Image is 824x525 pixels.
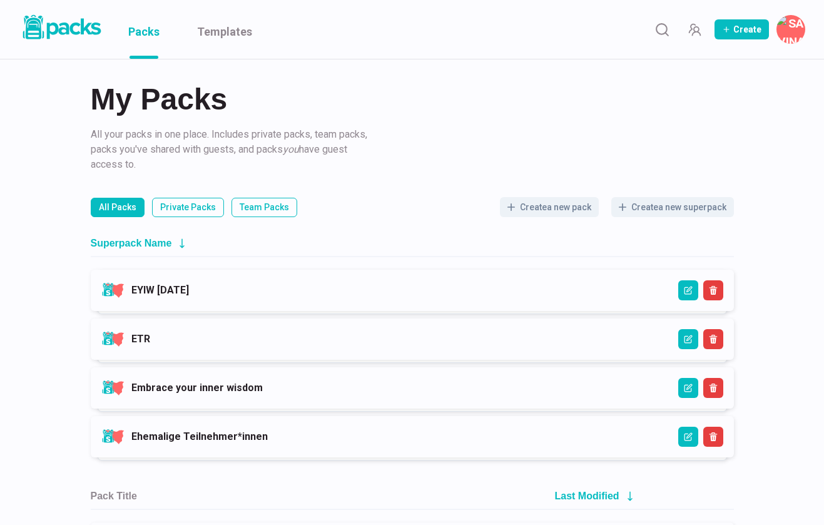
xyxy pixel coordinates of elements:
[611,197,734,217] button: Createa new superpack
[19,13,103,42] img: Packs logo
[19,13,103,46] a: Packs logo
[500,197,599,217] button: Createa new pack
[703,329,723,349] button: Delete Superpack
[682,17,707,42] button: Manage Team Invites
[91,127,372,172] p: All your packs in one place. Includes private packs, team packs, packs you've shared with guests,...
[678,378,698,398] button: Edit
[703,280,723,300] button: Delete Superpack
[91,84,734,115] h2: My Packs
[555,490,619,502] h2: Last Modified
[776,15,805,44] button: Savina Tilmann
[715,19,769,39] button: Create Pack
[240,201,289,214] p: Team Packs
[91,237,172,249] h2: Superpack Name
[678,427,698,447] button: Edit
[91,490,137,502] h2: Pack Title
[678,280,698,300] button: Edit
[99,201,136,214] p: All Packs
[649,17,674,42] button: Search
[703,427,723,447] button: Delete Superpack
[703,378,723,398] button: Delete Superpack
[160,201,216,214] p: Private Packs
[678,329,698,349] button: Edit
[283,143,299,155] i: you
